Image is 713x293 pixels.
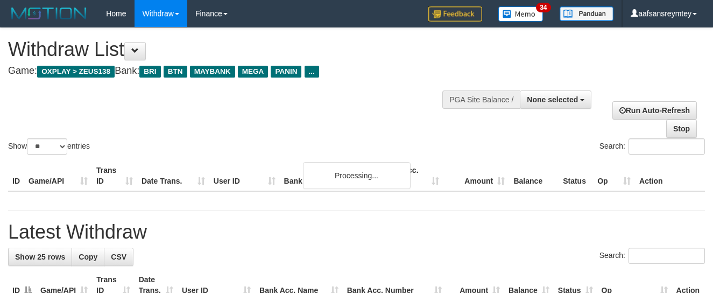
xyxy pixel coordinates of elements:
[209,161,280,191] th: User ID
[599,248,705,264] label: Search:
[443,161,509,191] th: Amount
[8,5,90,22] img: MOTION_logo.png
[92,161,137,191] th: Trans ID
[536,3,550,12] span: 34
[666,120,697,138] a: Stop
[442,90,520,109] div: PGA Site Balance /
[137,161,209,191] th: Date Trans.
[305,66,319,78] span: ...
[629,138,705,155] input: Search:
[164,66,187,78] span: BTN
[37,66,115,78] span: OXPLAY > ZEUS138
[27,138,67,155] select: Showentries
[635,161,705,191] th: Action
[378,161,443,191] th: Bank Acc. Number
[8,39,464,60] h1: Withdraw List
[8,248,72,266] a: Show 25 rows
[190,66,235,78] span: MAYBANK
[560,6,613,21] img: panduan.png
[428,6,482,22] img: Feedback.jpg
[8,161,24,191] th: ID
[593,161,635,191] th: Op
[498,6,543,22] img: Button%20Memo.svg
[15,253,65,261] span: Show 25 rows
[303,162,411,189] div: Processing...
[24,161,92,191] th: Game/API
[629,248,705,264] input: Search:
[8,221,705,243] h1: Latest Withdraw
[79,253,97,261] span: Copy
[104,248,133,266] a: CSV
[111,253,126,261] span: CSV
[509,161,559,191] th: Balance
[271,66,301,78] span: PANIN
[8,66,464,76] h4: Game: Bank:
[139,66,160,78] span: BRI
[527,95,578,104] span: None selected
[238,66,269,78] span: MEGA
[520,90,591,109] button: None selected
[8,138,90,155] label: Show entries
[72,248,104,266] a: Copy
[612,101,697,120] a: Run Auto-Refresh
[599,138,705,155] label: Search:
[559,161,593,191] th: Status
[280,161,378,191] th: Bank Acc. Name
